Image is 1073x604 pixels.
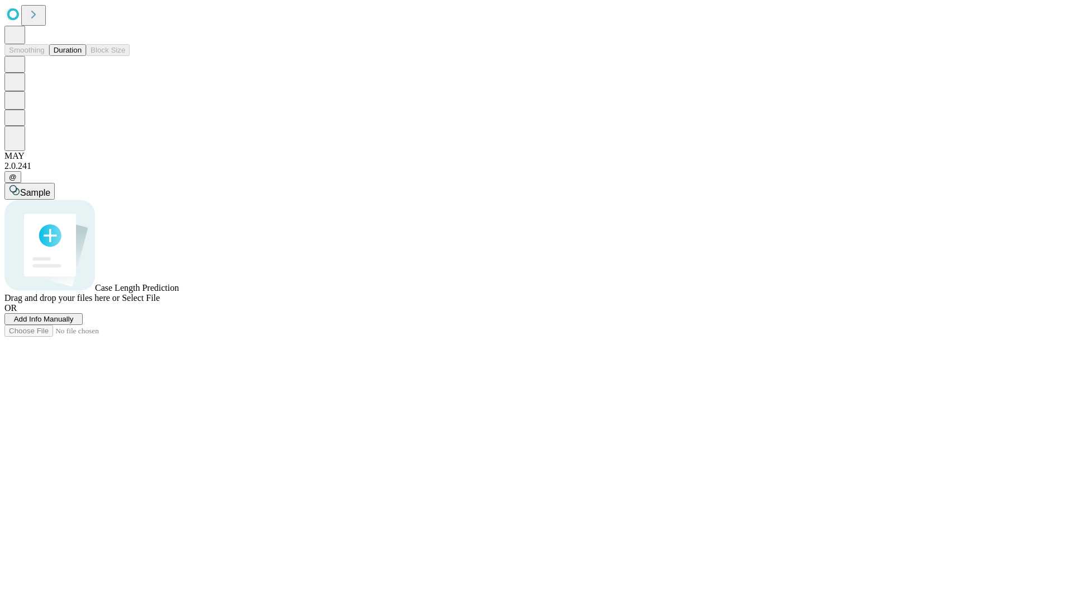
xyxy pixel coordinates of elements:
[9,173,17,181] span: @
[49,44,86,56] button: Duration
[4,44,49,56] button: Smoothing
[122,293,160,303] span: Select File
[4,293,120,303] span: Drag and drop your files here or
[20,188,50,197] span: Sample
[4,313,83,325] button: Add Info Manually
[86,44,130,56] button: Block Size
[95,283,179,292] span: Case Length Prediction
[4,161,1069,171] div: 2.0.241
[4,303,17,313] span: OR
[4,151,1069,161] div: MAY
[14,315,74,323] span: Add Info Manually
[4,183,55,200] button: Sample
[4,171,21,183] button: @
